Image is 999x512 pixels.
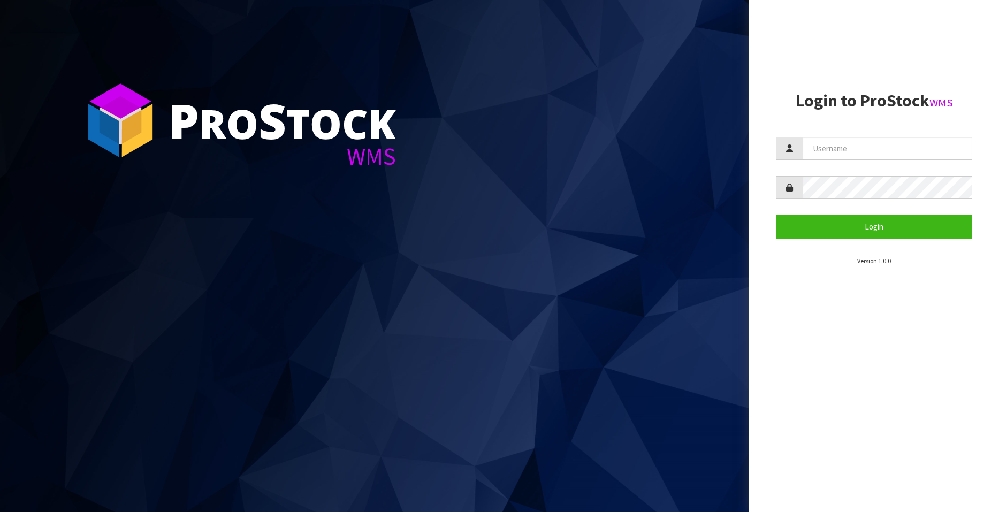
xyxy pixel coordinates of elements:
[169,88,199,153] span: P
[258,88,286,153] span: S
[80,80,161,161] img: ProStock Cube
[169,96,396,144] div: ro tock
[929,96,953,110] small: WMS
[776,215,972,238] button: Login
[776,91,972,110] h2: Login to ProStock
[803,137,972,160] input: Username
[169,144,396,169] div: WMS
[857,257,891,265] small: Version 1.0.0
